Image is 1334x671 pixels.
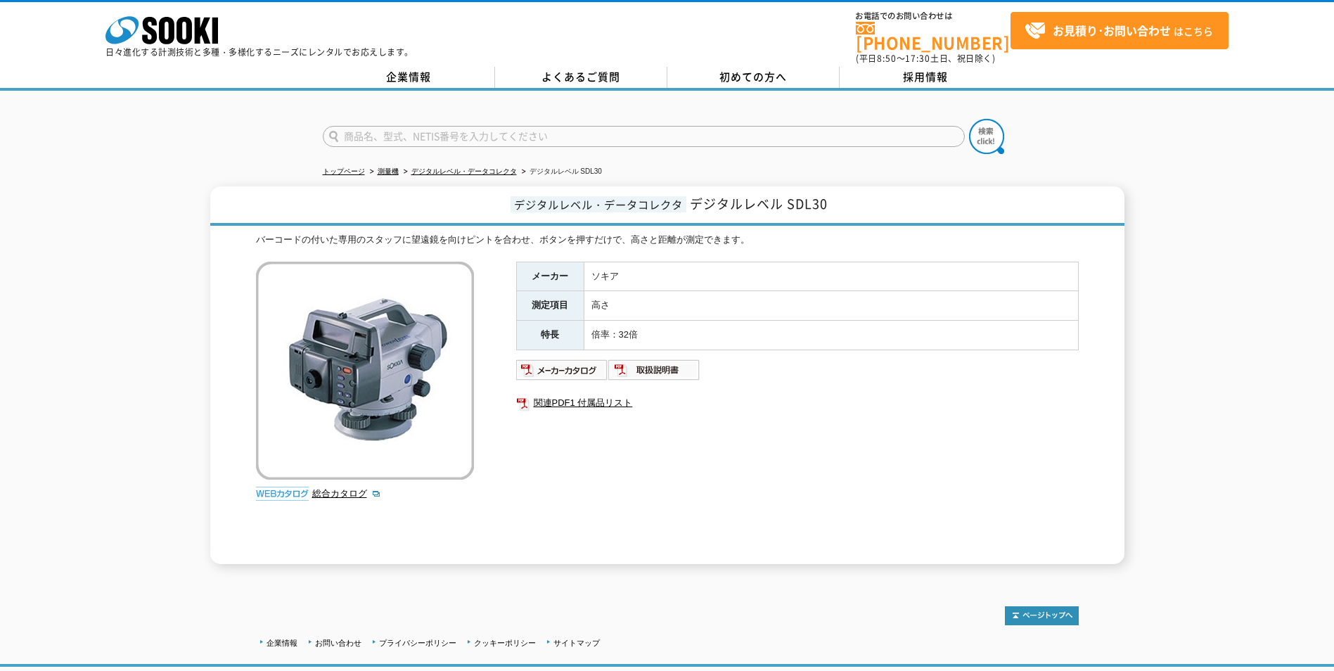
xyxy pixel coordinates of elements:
div: バーコードの付いた専用のスタッフに望遠鏡を向けピントを合わせ、ボタンを押すだけで、高さと距離が測定できます。 [256,233,1079,248]
span: お電話でのお問い合わせは [856,12,1011,20]
a: [PHONE_NUMBER] [856,22,1011,51]
img: 取扱説明書 [608,359,700,381]
a: 企業情報 [267,639,297,647]
p: 日々進化する計測技術と多種・多様化するニーズにレンタルでお応えします。 [105,48,413,56]
a: クッキーポリシー [474,639,536,647]
a: 関連PDF1 付属品リスト [516,394,1079,412]
a: 測量機 [378,167,399,175]
a: お問い合わせ [315,639,361,647]
span: デジタルレベル・データコレクタ [511,196,686,212]
a: よくあるご質問 [495,67,667,88]
a: お見積り･お問い合わせはこちら [1011,12,1229,49]
span: デジタルレベル SDL30 [690,194,828,213]
td: 倍率：32倍 [584,321,1078,350]
span: (平日 ～ 土日、祝日除く) [856,52,995,65]
th: メーカー [516,262,584,291]
a: デジタルレベル・データコレクタ [411,167,517,175]
span: はこちら [1025,20,1213,41]
a: 初めての方へ [667,67,840,88]
input: 商品名、型式、NETIS番号を入力してください [323,126,965,147]
td: ソキア [584,262,1078,291]
td: 高さ [584,291,1078,321]
img: メーカーカタログ [516,359,608,381]
a: 採用情報 [840,67,1012,88]
a: サイトマップ [553,639,600,647]
img: webカタログ [256,487,309,501]
a: 総合カタログ [312,488,381,499]
a: トップページ [323,167,365,175]
strong: お見積り･お問い合わせ [1053,22,1171,39]
a: 企業情報 [323,67,495,88]
li: デジタルレベル SDL30 [519,165,602,179]
span: 初めての方へ [719,69,787,84]
th: 測定項目 [516,291,584,321]
span: 17:30 [905,52,930,65]
img: デジタルレベル SDL30 [256,262,474,480]
img: btn_search.png [969,119,1004,154]
a: 取扱説明書 [608,368,700,378]
a: プライバシーポリシー [379,639,456,647]
a: メーカーカタログ [516,368,608,378]
img: トップページへ [1005,606,1079,625]
span: 8:50 [877,52,897,65]
th: 特長 [516,321,584,350]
